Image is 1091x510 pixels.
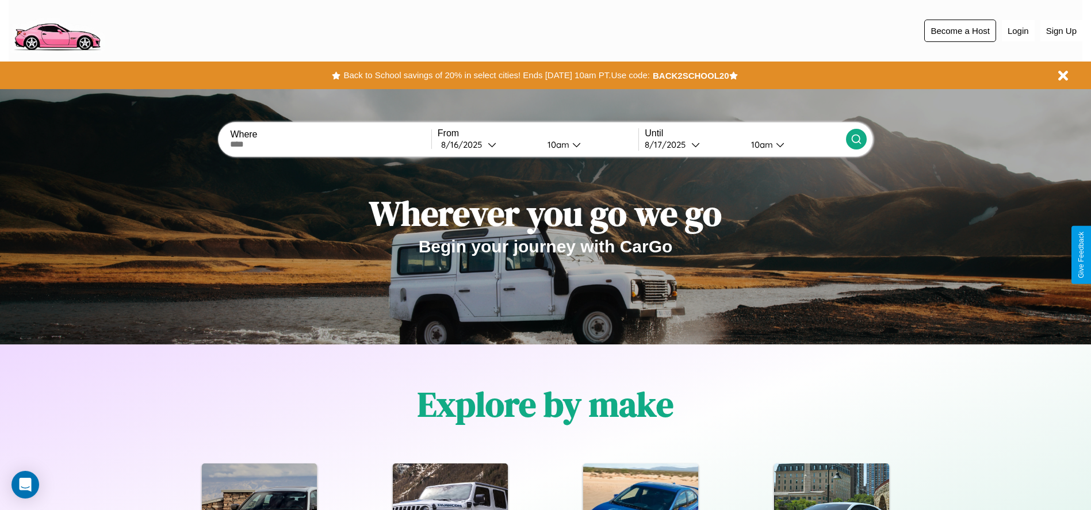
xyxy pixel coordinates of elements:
[438,128,638,139] label: From
[645,128,845,139] label: Until
[1077,232,1085,278] div: Give Feedback
[924,20,996,42] button: Become a Host
[418,381,673,428] h1: Explore by make
[438,139,538,151] button: 8/16/2025
[1040,20,1082,41] button: Sign Up
[645,139,691,150] div: 8 / 17 / 2025
[653,71,729,80] b: BACK2SCHOOL20
[340,67,652,83] button: Back to School savings of 20% in select cities! Ends [DATE] 10am PT.Use code:
[742,139,846,151] button: 10am
[9,6,105,53] img: logo
[441,139,488,150] div: 8 / 16 / 2025
[745,139,776,150] div: 10am
[1002,20,1035,41] button: Login
[542,139,572,150] div: 10am
[12,471,39,499] div: Open Intercom Messenger
[538,139,639,151] button: 10am
[230,129,431,140] label: Where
